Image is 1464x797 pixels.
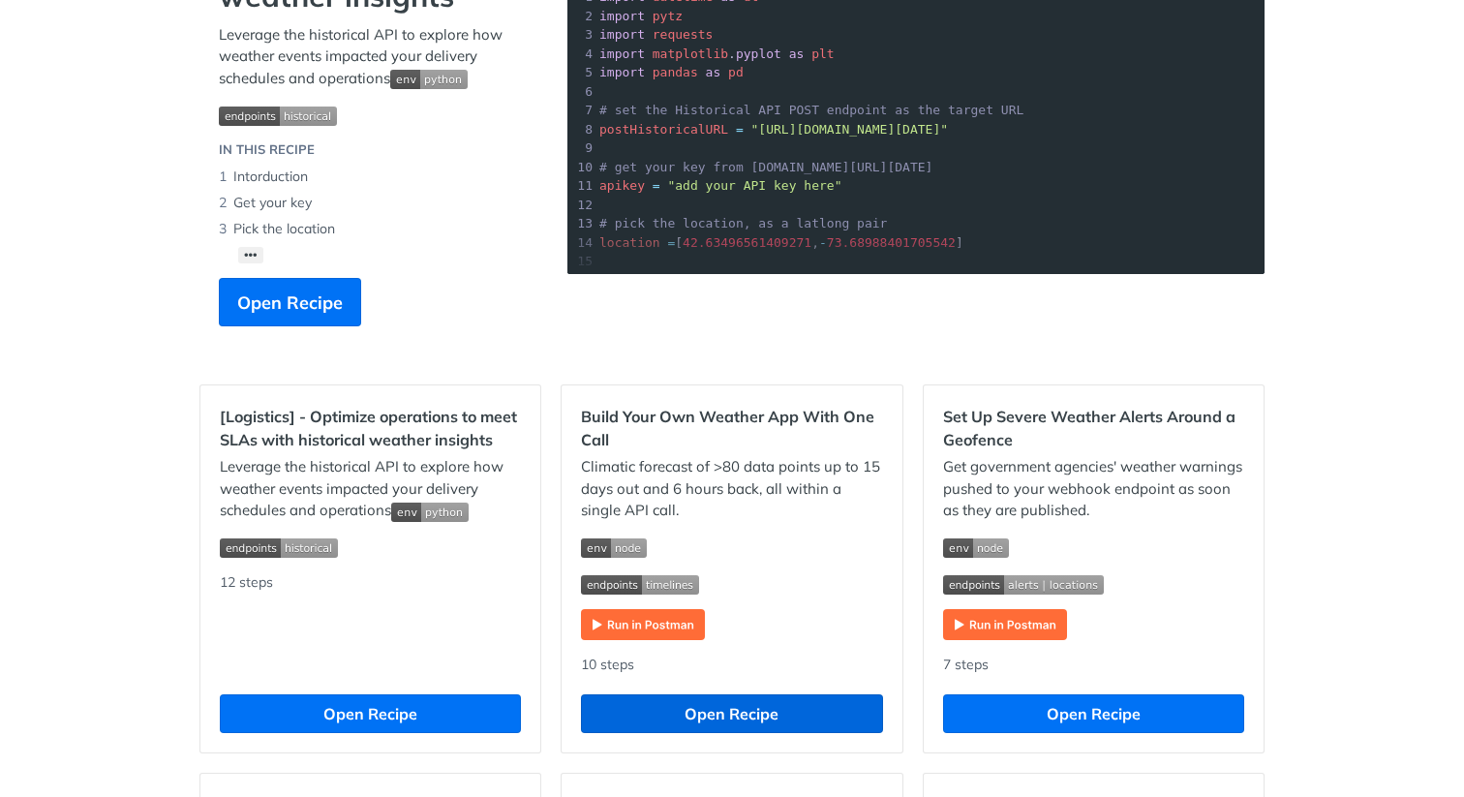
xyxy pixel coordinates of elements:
img: endpoint [581,575,699,595]
img: endpoint [220,538,338,558]
div: 12 steps [220,572,521,675]
a: Expand image [943,614,1067,632]
span: Expand image [581,572,882,595]
span: Expand image [581,536,882,559]
h2: [Logistics] - Optimize operations to meet SLAs with historical weather insights [220,405,521,451]
span: Expand image [943,572,1244,595]
img: env [581,538,647,558]
img: Run in Postman [581,609,705,640]
li: Pick the location [219,216,529,242]
span: Expand image [943,536,1244,559]
button: Open Recipe [220,694,521,733]
div: 7 steps [943,655,1244,675]
span: Expand image [219,104,529,126]
span: Open Recipe [237,290,343,316]
img: endpoint [943,575,1104,595]
button: Open Recipe [219,278,361,326]
li: Intorduction [219,164,529,190]
span: Expand image [220,536,521,559]
p: Leverage the historical API to explore how weather events impacted your delivery schedules and op... [219,24,529,90]
a: Expand image [581,614,705,632]
button: Open Recipe [581,694,882,733]
p: Get government agencies' weather warnings pushed to your webhook endpoint as soon as they are pub... [943,456,1244,522]
li: Get your key [219,190,529,216]
p: Leverage the historical API to explore how weather events impacted your delivery schedules and op... [220,456,521,522]
img: Run in Postman [943,609,1067,640]
h2: Set Up Severe Weather Alerts Around a Geofence [943,405,1244,451]
h2: Build Your Own Weather App With One Call [581,405,882,451]
button: ••• [238,247,263,263]
img: env [391,503,469,522]
img: env [943,538,1009,558]
img: env [390,70,468,89]
span: Expand image [391,501,469,519]
div: In this Recipe [219,140,315,160]
p: Climatic forecast of >80 data points up to 15 days out and 6 hours back, all within a single API ... [581,456,882,522]
span: Expand image [390,69,468,87]
button: Open Recipe [943,694,1244,733]
img: endpoint [219,107,337,126]
div: 10 steps [581,655,882,675]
